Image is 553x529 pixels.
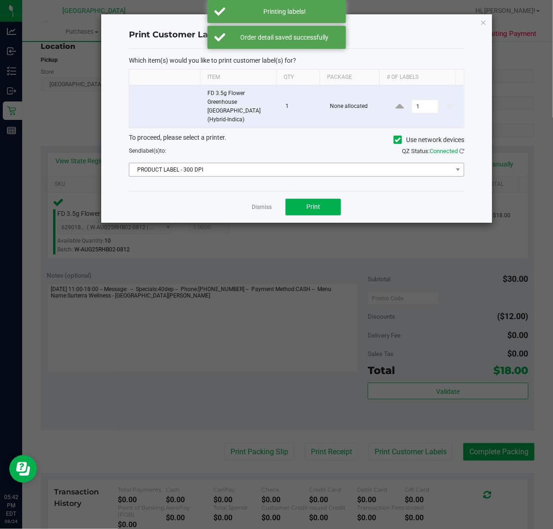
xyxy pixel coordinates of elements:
div: To proceed, please select a printer. [122,133,471,147]
h4: Print Customer Labels [129,29,464,41]
label: Use network devices [394,135,464,145]
span: QZ Status: [402,148,464,155]
span: PRODUCT LABEL - 300 DPI [129,163,452,176]
th: Item [200,70,276,85]
th: Package [320,70,380,85]
th: Qty [276,70,320,85]
div: Order detail saved successfully [231,33,339,42]
a: Dismiss [252,203,272,211]
th: # of labels [379,70,456,85]
td: 1 [280,85,324,128]
button: Print [286,199,341,215]
td: FD 3.5g Flower Greenhouse [GEOGRAPHIC_DATA] (Hybrid-Indica) [202,85,280,128]
p: Which item(s) would you like to print customer label(s) for? [129,56,464,65]
span: Print [306,203,320,210]
span: label(s) [141,148,160,154]
span: Connected [430,148,458,155]
td: None allocated [325,85,386,128]
div: Printing labels! [231,7,339,16]
iframe: Resource center [9,455,37,483]
span: Send to: [129,148,166,154]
